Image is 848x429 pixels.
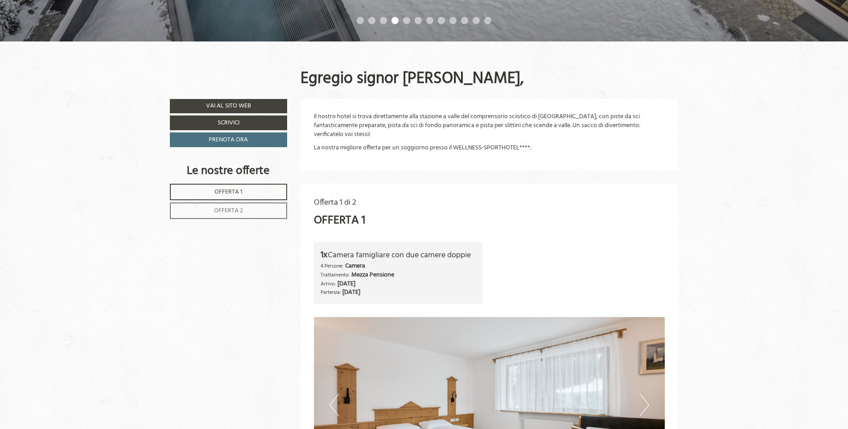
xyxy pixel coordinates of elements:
div: Offerta 1 [314,212,365,229]
b: [DATE] [338,279,355,289]
div: Camera famigliare con due camere doppie [321,249,476,262]
div: Le nostre offerte [170,163,287,179]
small: Partenza: [321,288,341,297]
b: 1x [321,248,328,262]
p: La nostra migliore offerta per un soggiorno presso il WELLNESS-SPORTHOTEL****: [314,144,665,153]
small: Arrivo: [321,280,336,288]
button: Previous [329,394,339,416]
a: Vai al sito web [170,99,287,113]
button: Next [640,394,649,416]
a: Scrivici [170,115,287,130]
a: Prenota ora [170,132,287,147]
p: Il nostro hotel si trova direttamente alla stazione a valle del comprensorio sciistico di [GEOGRA... [314,112,665,139]
h1: Egregio signor [PERSON_NAME], [301,70,524,88]
b: [DATE] [342,287,360,297]
small: Trattamento: [321,271,350,279]
span: Offerta 1 di 2 [314,196,356,209]
small: 4 Persone: [321,262,344,270]
b: Camera [345,261,365,271]
b: Mezza Pensione [351,270,394,280]
span: Offerta 2 [214,206,243,216]
span: Offerta 1 [214,187,243,197]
